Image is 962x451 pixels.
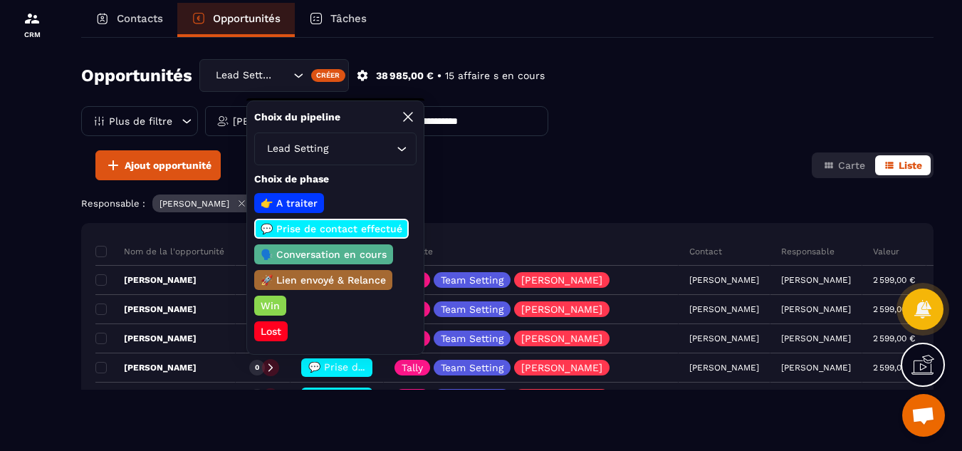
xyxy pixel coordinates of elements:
p: 38 985,00 € [376,69,434,83]
div: Search for option [199,59,349,92]
img: formation [23,10,41,27]
button: Liste [875,155,931,175]
p: Opportunités [213,12,281,25]
p: [PERSON_NAME] [521,363,602,373]
p: Valeur [873,246,899,257]
p: [PERSON_NAME] [521,304,602,314]
p: [PERSON_NAME] [781,363,851,373]
span: Lead Setting [212,68,276,83]
p: 0 [255,363,259,373]
span: Liste [899,160,922,171]
p: Lost [258,324,283,338]
p: Responsable [781,246,835,257]
span: Ajout opportunité [125,158,211,172]
button: Carte [815,155,874,175]
p: Tally [402,363,423,373]
p: Responsable : [81,198,145,209]
p: [PERSON_NAME] [95,362,197,373]
input: Search for option [331,141,393,157]
span: 💬 Prise de contact effectué [308,361,450,373]
span: Lead Setting [263,141,331,157]
p: [PERSON_NAME] [781,304,851,314]
p: 2 599,00 € [873,304,915,314]
p: [PERSON_NAME] [95,274,197,286]
p: Plus de filtre [109,116,172,126]
p: Team Setting [441,363,503,373]
a: Opportunités [177,3,295,37]
p: 2 599,00 € [873,275,915,285]
p: 💬 Prise de contact effectué [258,222,404,236]
h2: Opportunités [81,61,192,90]
div: Ouvrir le chat [902,394,945,437]
p: [PERSON_NAME] [95,333,197,344]
p: 👉 A traiter [258,196,320,210]
span: Carte [838,160,865,171]
button: Ajout opportunité [95,150,221,180]
p: [PERSON_NAME] [781,275,851,285]
p: CRM [4,31,61,38]
p: Choix de phase [254,172,417,186]
p: [PERSON_NAME] [233,116,314,126]
p: 🗣️ Conversation en cours [258,247,389,261]
a: Tâches [295,3,381,37]
p: [PERSON_NAME] [95,304,197,315]
p: Choix du pipeline [254,110,340,124]
p: [PERSON_NAME] [521,275,602,285]
p: Team Setting [441,304,503,314]
input: Search for option [276,68,290,83]
p: [PERSON_NAME] [781,333,851,343]
div: Search for option [254,133,417,165]
p: Contacts [117,12,163,25]
p: [PERSON_NAME] [160,199,229,209]
p: 🚀 Lien envoyé & Relance [258,273,388,287]
p: Nom de la l'opportunité [95,246,224,257]
p: 2 599,00 € [873,333,915,343]
a: Contacts [81,3,177,37]
p: [PERSON_NAME] [521,333,602,343]
p: Win [258,299,282,313]
p: 2 599,00 € [873,363,915,373]
p: Team Setting [441,333,503,343]
p: 15 affaire s en cours [445,69,545,83]
p: Tâches [330,12,367,25]
p: Team Setting [441,275,503,285]
div: Créer [311,69,346,82]
p: Contact [689,246,722,257]
p: • [437,69,441,83]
